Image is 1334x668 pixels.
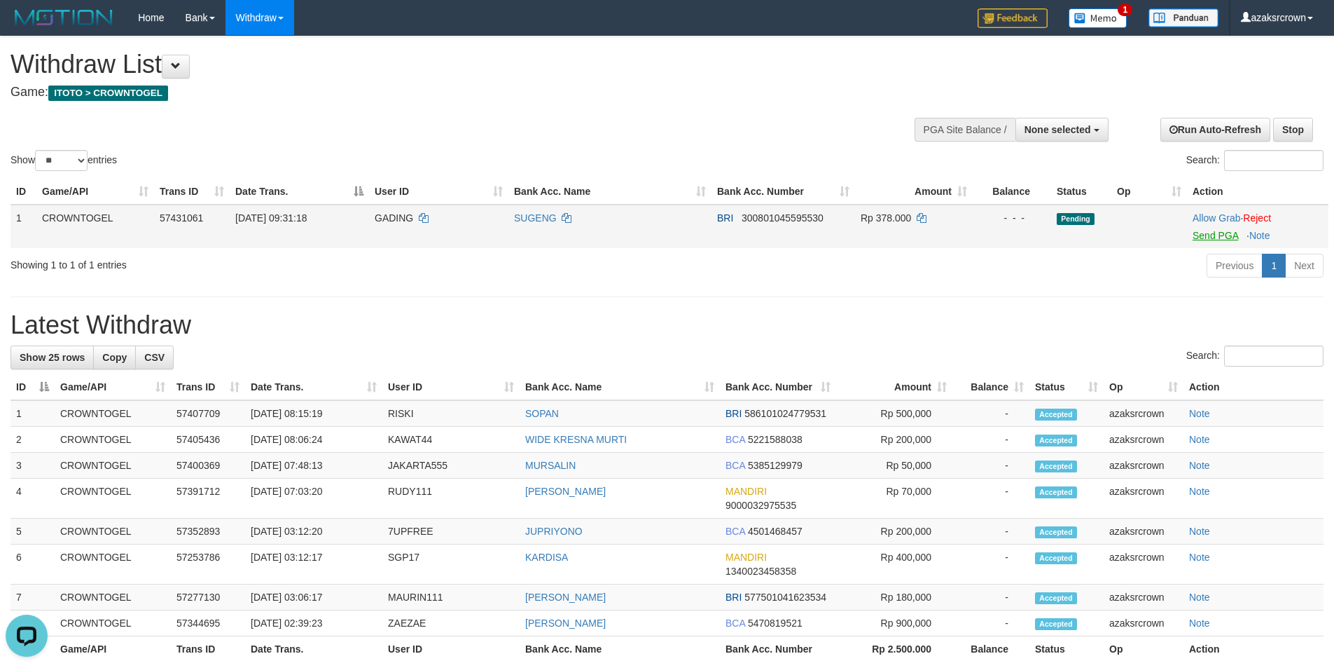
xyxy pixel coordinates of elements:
span: Show 25 rows [20,352,85,363]
td: Rp 200,000 [836,519,952,545]
td: Rp 50,000 [836,453,952,479]
td: - [952,611,1029,636]
td: 2 [11,427,55,453]
input: Search: [1224,150,1323,171]
label: Search: [1186,346,1323,367]
span: Accepted [1035,526,1077,538]
th: Balance: activate to sort column ascending [952,374,1029,400]
td: CROWNTOGEL [36,205,154,248]
td: 3 [11,453,55,479]
span: Accepted [1035,552,1077,564]
a: Note [1189,460,1210,471]
span: GADING [375,212,413,224]
label: Search: [1186,150,1323,171]
h1: Withdraw List [11,50,875,79]
td: 1 [11,205,36,248]
td: - [952,519,1029,545]
td: RUDY111 [382,479,520,519]
label: Show entries [11,150,117,171]
td: KAWAT44 [382,427,520,453]
td: - [952,585,1029,611]
a: Note [1189,434,1210,445]
td: 4 [11,479,55,519]
th: Status: activate to sort column ascending [1029,374,1104,400]
td: [DATE] 08:15:19 [245,400,382,427]
a: SOPAN [525,408,559,419]
td: 57400369 [171,453,245,479]
td: Rp 500,000 [836,400,952,427]
span: Accepted [1035,435,1077,447]
a: Send PGA [1193,230,1238,241]
span: 57431061 [160,212,203,224]
span: Copy 9000032975535 to clipboard [725,500,796,511]
td: 57405436 [171,427,245,453]
a: Copy [93,346,136,369]
td: azaksrcrown [1104,585,1183,611]
td: CROWNTOGEL [55,453,171,479]
a: Reject [1243,212,1271,224]
img: panduan.png [1148,8,1218,27]
img: Feedback.jpg [978,8,1048,28]
th: Game/API [55,636,171,662]
span: Accepted [1035,461,1077,472]
a: MURSALIN [525,460,576,471]
span: BCA [725,618,745,629]
td: [DATE] 02:39:23 [245,611,382,636]
img: Button%20Memo.svg [1069,8,1127,28]
td: [DATE] 03:12:17 [245,545,382,585]
th: Bank Acc. Name: activate to sort column ascending [508,179,711,205]
th: Amount: activate to sort column ascending [836,374,952,400]
th: Bank Acc. Number: activate to sort column ascending [720,374,836,400]
span: BRI [725,592,742,603]
td: JAKARTA555 [382,453,520,479]
th: Trans ID: activate to sort column ascending [154,179,230,205]
td: azaksrcrown [1104,545,1183,585]
a: Show 25 rows [11,346,94,369]
td: [DATE] 03:06:17 [245,585,382,611]
th: Balance [952,636,1029,662]
span: Copy 5221588038 to clipboard [748,434,803,445]
a: Note [1189,618,1210,629]
div: - - - [978,211,1045,225]
button: Open LiveChat chat widget [6,6,48,48]
td: CROWNTOGEL [55,427,171,453]
a: [PERSON_NAME] [525,618,606,629]
th: Bank Acc. Name: activate to sort column ascending [520,374,720,400]
span: Copy 4501468457 to clipboard [748,526,803,537]
th: User ID [382,636,520,662]
th: Op: activate to sort column ascending [1104,374,1183,400]
th: Game/API: activate to sort column ascending [36,179,154,205]
th: Date Trans. [245,636,382,662]
img: MOTION_logo.png [11,7,117,28]
th: Status [1051,179,1111,205]
div: Showing 1 to 1 of 1 entries [11,252,546,272]
th: Action [1187,179,1328,205]
th: Date Trans.: activate to sort column ascending [245,374,382,400]
td: - [952,545,1029,585]
td: 57352893 [171,519,245,545]
th: Trans ID [171,636,245,662]
td: 6 [11,545,55,585]
span: CSV [144,352,165,363]
span: Accepted [1035,486,1077,498]
div: PGA Site Balance / [915,118,1015,142]
td: Rp 70,000 [836,479,952,519]
span: MANDIRI [725,486,767,497]
td: Rp 180,000 [836,585,952,611]
span: MANDIRI [725,552,767,563]
th: Status [1029,636,1104,662]
span: Accepted [1035,409,1077,421]
a: Note [1189,592,1210,603]
td: Rp 200,000 [836,427,952,453]
span: Copy 586101024779531 to clipboard [744,408,826,419]
th: Trans ID: activate to sort column ascending [171,374,245,400]
th: ID: activate to sort column descending [11,374,55,400]
td: RISKI [382,400,520,427]
th: Balance [973,179,1051,205]
a: CSV [135,346,174,369]
td: [DATE] 03:12:20 [245,519,382,545]
th: Date Trans.: activate to sort column descending [230,179,369,205]
a: 1 [1262,254,1286,278]
th: Bank Acc. Name [520,636,720,662]
td: [DATE] 07:48:13 [245,453,382,479]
